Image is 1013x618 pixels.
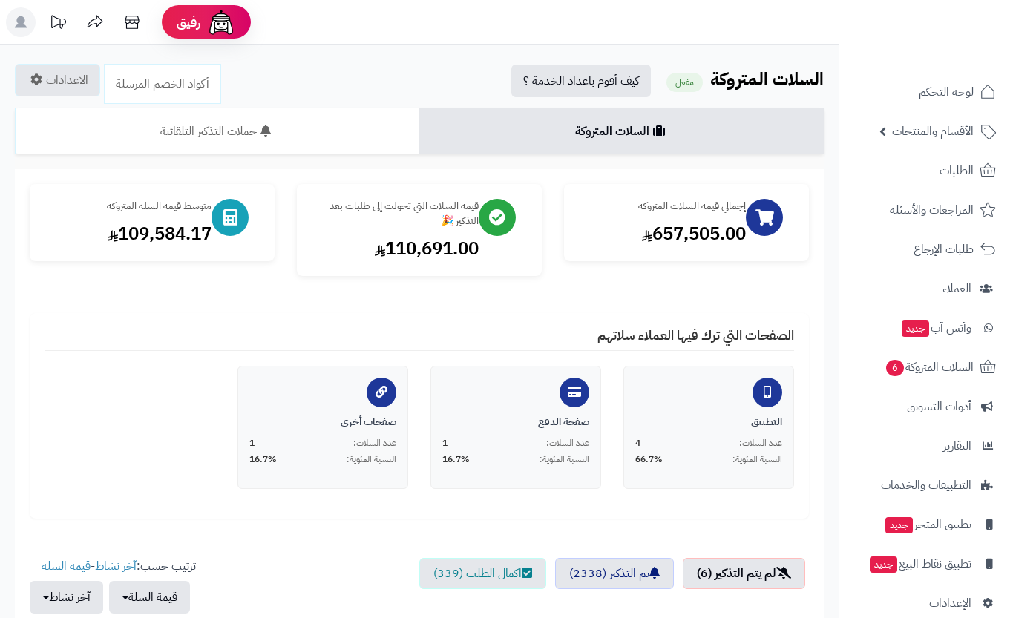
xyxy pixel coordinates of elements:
div: صفحة الدفع [442,415,589,430]
span: النسبة المئوية: [732,453,782,466]
span: العملاء [942,278,971,299]
a: أدوات التسويق [848,389,1004,424]
span: طلبات الإرجاع [914,239,974,260]
span: 6 [885,359,905,377]
span: 66.7% [635,453,663,466]
span: جديد [902,320,929,337]
span: السلات المتروكة [885,357,974,378]
span: عدد السلات: [353,437,396,450]
span: لوحة التحكم [919,82,974,102]
ul: ترتيب حسب: - [30,558,196,614]
span: 1 [442,437,448,450]
div: متوسط قيمة السلة المتروكة [45,199,212,214]
span: جديد [885,517,913,533]
a: أكواد الخصم المرسلة [104,64,221,104]
span: تطبيق المتجر [884,514,971,535]
div: 109,584.17 [45,221,212,246]
span: النسبة المئوية: [540,453,589,466]
a: الاعدادات [15,64,100,96]
div: إجمالي قيمة السلات المتروكة [579,199,746,214]
a: السلات المتروكة [419,108,824,154]
span: أدوات التسويق [907,396,971,417]
a: تطبيق المتجرجديد [848,507,1004,542]
span: المراجعات والأسئلة [890,200,974,220]
a: التقارير [848,428,1004,464]
a: العملاء [848,271,1004,306]
a: لم يتم التذكير (6) [683,558,805,589]
a: تطبيق نقاط البيعجديد [848,546,1004,582]
span: 16.7% [442,453,470,466]
a: المراجعات والأسئلة [848,192,1004,228]
b: السلات المتروكة [710,66,824,93]
a: تم التذكير (2338) [555,558,674,589]
a: وآتس آبجديد [848,310,1004,346]
div: قيمة السلات التي تحولت إلى طلبات بعد التذكير 🎉 [312,199,479,229]
a: حملات التذكير التلقائية [15,108,419,154]
span: الطلبات [940,160,974,181]
div: التطبيق [635,415,782,430]
span: التطبيقات والخدمات [881,475,971,496]
button: قيمة السلة [109,581,190,614]
a: السلات المتروكة6 [848,349,1004,385]
div: 110,691.00 [312,236,479,261]
img: logo-2.png [912,22,999,53]
div: صفحات أخرى [249,415,396,430]
a: الطلبات [848,153,1004,188]
a: اكمال الطلب (339) [419,558,546,589]
a: قيمة السلة [42,557,91,575]
small: مفعل [666,73,703,92]
span: التقارير [943,435,971,456]
div: 657,505.00 [579,221,746,246]
a: لوحة التحكم [848,74,1004,110]
span: 1 [249,437,255,450]
span: الإعدادات [929,593,971,614]
a: طلبات الإرجاع [848,231,1004,267]
a: التطبيقات والخدمات [848,467,1004,503]
a: آخر نشاط [95,557,137,575]
img: ai-face.png [206,7,236,37]
span: عدد السلات: [739,437,782,450]
span: 16.7% [249,453,277,466]
button: آخر نشاط [30,581,103,614]
span: تطبيق نقاط البيع [868,553,971,574]
span: رفيق [177,13,200,31]
h4: الصفحات التي ترك فيها العملاء سلاتهم [45,328,794,351]
a: تحديثات المنصة [39,7,76,41]
a: كيف أقوم باعداد الخدمة ؟ [511,65,651,97]
span: النسبة المئوية: [347,453,396,466]
span: جديد [870,556,897,573]
span: 4 [635,437,640,450]
span: وآتس آب [900,318,971,338]
span: عدد السلات: [546,437,589,450]
span: الأقسام والمنتجات [892,121,974,142]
